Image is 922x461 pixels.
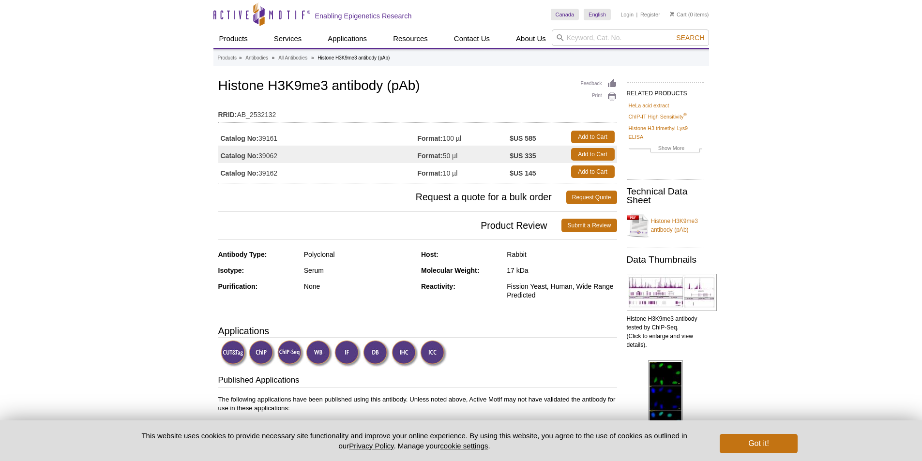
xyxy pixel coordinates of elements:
div: 17 kDa [507,266,617,275]
p: This website uses cookies to provide necessary site functionality and improve your online experie... [125,431,704,451]
img: Immunofluorescence Validated [334,340,361,367]
img: CUT&Tag Validated [221,340,247,367]
a: Feedback [581,78,617,89]
div: Fission Yeast, Human, Wide Range Predicted [507,282,617,299]
a: Histone H3 trimethyl Lys9 ELISA [629,124,702,141]
h1: Histone H3K9me3 antibody (pAb) [218,78,617,95]
h2: Enabling Epigenetics Research [315,12,412,20]
strong: Catalog No: [221,151,259,160]
img: Histone H3K9me3 antibody tested by ChIP-Seq. [627,274,717,311]
strong: Catalog No: [221,169,259,178]
strong: Purification: [218,283,258,290]
a: Add to Cart [571,165,615,178]
a: Applications [322,30,373,48]
img: Your Cart [670,12,674,16]
a: About Us [510,30,552,48]
td: 39162 [218,163,418,180]
strong: Isotype: [218,267,244,274]
strong: $US 585 [510,134,536,143]
a: Print [581,91,617,102]
button: cookie settings [440,442,488,450]
input: Keyword, Cat. No. [552,30,709,46]
a: Submit a Review [561,219,617,232]
button: Got it! [720,434,797,453]
h3: Applications [218,324,617,338]
a: Show More [629,144,702,155]
li: Histone H3K9me3 antibody (pAb) [317,55,390,60]
h2: RELATED PRODUCTS [627,82,704,100]
img: Western Blot Validated [306,340,333,367]
a: Histone H3K9me3 antibody (pAb) [627,211,704,240]
strong: Antibody Type: [218,251,267,258]
strong: RRID: [218,110,237,119]
a: Contact Us [448,30,496,48]
a: Register [640,11,660,18]
li: (0 items) [670,9,709,20]
a: Add to Cart [571,131,615,143]
li: » [311,55,314,60]
a: Request Quote [566,191,617,204]
td: 39161 [218,128,418,146]
strong: Host: [421,251,438,258]
a: Add to Cart [571,148,615,161]
a: HeLa acid extract [629,101,669,110]
img: ChIP-Seq Validated [277,340,304,367]
a: All Antibodies [278,54,307,62]
strong: $US 335 [510,151,536,160]
a: Services [268,30,308,48]
img: Histone H3K9me3 antibody (pAb) tested by immunofluorescence. [648,360,683,436]
strong: Format: [418,169,443,178]
a: Login [620,11,634,18]
sup: ® [683,113,687,118]
div: Rabbit [507,250,617,259]
a: ChIP-IT High Sensitivity® [629,112,687,121]
button: Search [673,33,707,42]
span: Request a quote for a bulk order [218,191,566,204]
strong: Molecular Weight: [421,267,479,274]
td: AB_2532132 [218,104,617,120]
li: » [272,55,275,60]
div: Serum [304,266,414,275]
strong: Reactivity: [421,283,455,290]
span: Search [676,34,704,42]
h3: Published Applications [218,374,617,388]
li: | [636,9,638,20]
td: 100 µl [418,128,510,146]
img: Immunocytochemistry Validated [420,340,447,367]
a: Products [218,54,237,62]
li: » [239,55,242,60]
strong: $US 145 [510,169,536,178]
a: Antibodies [245,54,268,62]
strong: Format: [418,134,443,143]
h2: Data Thumbnails [627,255,704,264]
a: English [584,9,611,20]
a: Canada [551,9,579,20]
a: Cart [670,11,687,18]
img: Dot Blot Validated [363,340,390,367]
strong: Catalog No: [221,134,259,143]
td: 39062 [218,146,418,163]
span: Product Review [218,219,562,232]
h2: Technical Data Sheet [627,187,704,205]
a: Privacy Policy [349,442,393,450]
td: 10 µl [418,163,510,180]
p: Histone H3K9me3 antibody tested by ChIP-Seq. (Click to enlarge and view details). [627,314,704,349]
td: 50 µl [418,146,510,163]
a: Resources [387,30,434,48]
a: Products [213,30,254,48]
strong: Format: [418,151,443,160]
img: Immunohistochemistry Validated [392,340,418,367]
div: None [304,282,414,291]
img: ChIP Validated [249,340,275,367]
div: Polyclonal [304,250,414,259]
